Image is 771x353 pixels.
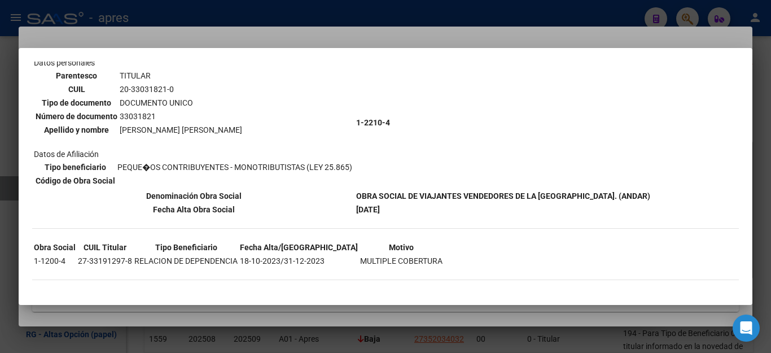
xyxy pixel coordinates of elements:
b: [DATE] [356,205,380,214]
th: Obra Social [33,241,76,254]
td: 18-10-2023/31-12-2023 [239,255,358,267]
th: CUIL [35,83,118,95]
th: Denominación Obra Social [33,190,354,202]
td: 1-1200-4 [33,255,76,267]
th: Apellido y nombre [35,124,118,136]
th: Fecha Alta Obra Social [33,203,354,216]
td: 33031821 [119,110,243,123]
th: Número de documento [35,110,118,123]
th: CUIL Titular [77,241,133,254]
td: 20-33031821-0 [119,83,243,95]
th: Tipo Beneficiario [134,241,238,254]
td: DOCUMENTO UNICO [119,97,243,109]
td: 27-33191297-8 [77,255,133,267]
b: OBRA SOCIAL DE VIAJANTES VENDEDORES DE LA [GEOGRAPHIC_DATA]. (ANDAR) [356,191,650,201]
th: Código de Obra Social [35,175,116,187]
th: Tipo de documento [35,97,118,109]
th: Fecha Alta/[GEOGRAPHIC_DATA] [239,241,358,254]
td: TITULAR [119,69,243,82]
td: PEQUE�OS CONTRIBUYENTES - MONOTRIBUTISTAS (LEY 25.865) [117,161,353,173]
td: MULTIPLE COBERTURA [360,255,443,267]
th: Tipo beneficiario [35,161,116,173]
div: Open Intercom Messenger [733,315,760,342]
td: [PERSON_NAME] [PERSON_NAME] [119,124,243,136]
th: Parentesco [35,69,118,82]
td: RELACION DE DEPENDENCIA [134,255,238,267]
td: Datos personales Datos de Afiliación [33,56,354,189]
th: Motivo [360,241,443,254]
b: 1-2210-4 [356,118,390,127]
